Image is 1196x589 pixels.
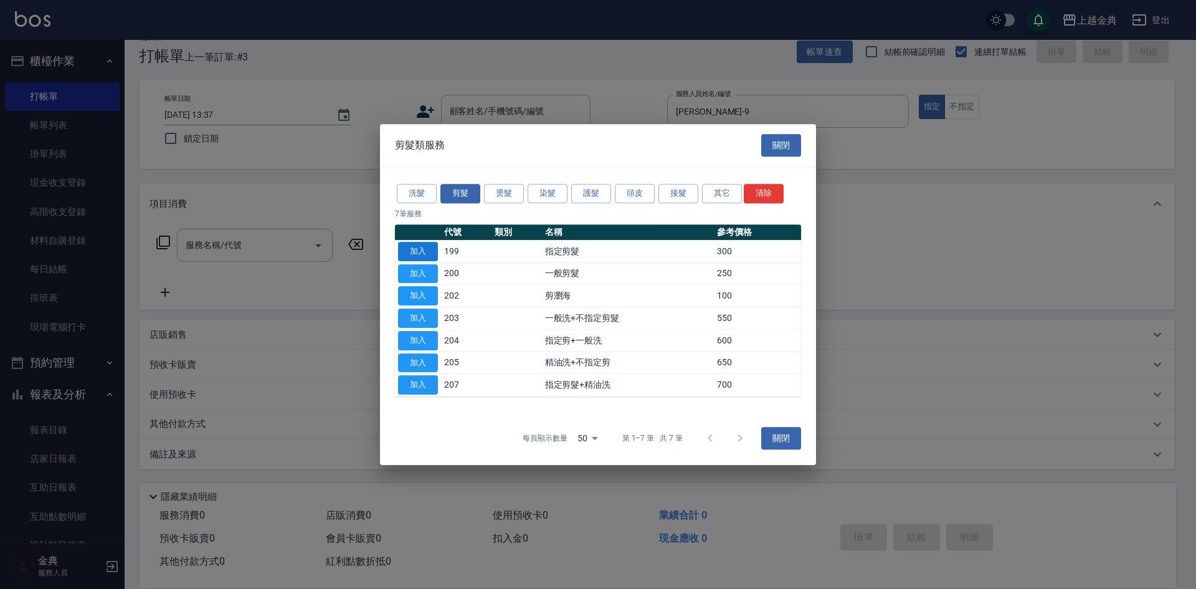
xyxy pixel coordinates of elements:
[572,421,602,455] div: 50
[398,375,438,395] button: 加入
[441,307,491,330] td: 203
[761,134,801,157] button: 關閉
[398,286,438,305] button: 加入
[658,184,698,203] button: 接髮
[702,184,742,203] button: 其它
[395,139,445,151] span: 剪髮類服務
[542,352,714,374] td: 精油洗+不指定剪
[622,433,683,444] p: 第 1–7 筆 共 7 筆
[528,184,567,203] button: 染髮
[440,184,480,203] button: 剪髮
[714,224,801,241] th: 參考價格
[714,262,801,285] td: 250
[441,240,491,262] td: 199
[441,329,491,352] td: 204
[542,329,714,352] td: 指定剪+一般洗
[398,242,438,261] button: 加入
[571,184,611,203] button: 護髮
[714,240,801,262] td: 300
[441,224,491,241] th: 代號
[441,352,491,374] td: 205
[484,184,524,203] button: 燙髮
[714,285,801,307] td: 100
[542,262,714,285] td: 一般剪髮
[615,184,655,203] button: 頭皮
[761,427,801,450] button: 關閉
[714,374,801,396] td: 700
[744,184,784,203] button: 清除
[542,307,714,330] td: 一般洗+不指定剪髮
[491,224,542,241] th: 類別
[395,208,801,219] p: 7 筆服務
[714,307,801,330] td: 550
[542,240,714,262] td: 指定剪髮
[542,224,714,241] th: 名稱
[398,309,438,328] button: 加入
[441,374,491,396] td: 207
[714,352,801,374] td: 650
[397,184,437,203] button: 洗髮
[441,285,491,307] td: 202
[398,353,438,373] button: 加入
[523,433,567,444] p: 每頁顯示數量
[398,264,438,284] button: 加入
[714,329,801,352] td: 600
[441,262,491,285] td: 200
[542,285,714,307] td: 剪瀏海
[542,374,714,396] td: 指定剪髮+精油洗
[398,331,438,350] button: 加入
